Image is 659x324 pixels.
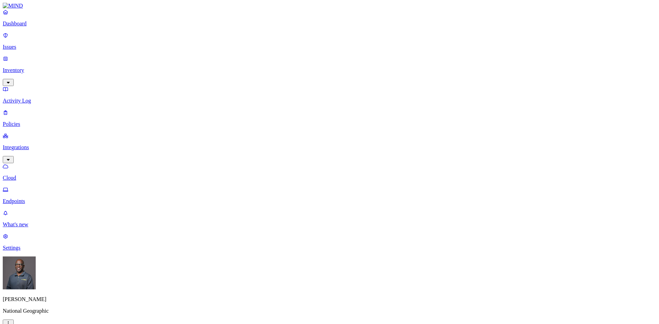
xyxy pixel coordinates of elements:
[3,121,656,127] p: Policies
[3,296,656,302] p: [PERSON_NAME]
[3,163,656,181] a: Cloud
[3,210,656,228] a: What's new
[3,256,36,289] img: Gregory Thomas
[3,67,656,73] p: Inventory
[3,86,656,104] a: Activity Log
[3,221,656,228] p: What's new
[3,3,656,9] a: MIND
[3,175,656,181] p: Cloud
[3,56,656,85] a: Inventory
[3,233,656,251] a: Settings
[3,187,656,204] a: Endpoints
[3,32,656,50] a: Issues
[3,3,23,9] img: MIND
[3,198,656,204] p: Endpoints
[3,98,656,104] p: Activity Log
[3,245,656,251] p: Settings
[3,144,656,151] p: Integrations
[3,133,656,162] a: Integrations
[3,9,656,27] a: Dashboard
[3,21,656,27] p: Dashboard
[3,44,656,50] p: Issues
[3,308,656,314] p: National Geographic
[3,109,656,127] a: Policies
